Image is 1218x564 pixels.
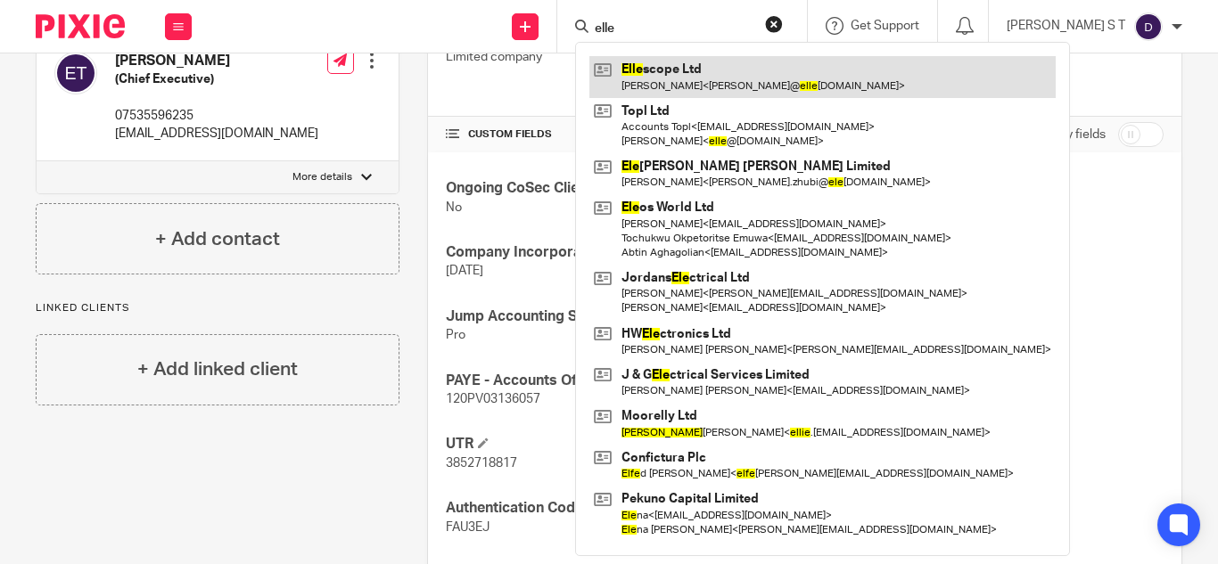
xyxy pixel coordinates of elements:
img: Pixie [36,14,125,38]
h4: Ongoing CoSec Client [446,179,804,198]
button: Clear [765,15,783,33]
img: svg%3E [54,52,97,94]
h4: Jump Accounting Service [446,307,804,326]
h5: (Chief Executive) [115,70,318,88]
input: Search [593,21,753,37]
span: 3852718817 [446,457,517,470]
h4: CUSTOM FIELDS [446,127,804,142]
p: 07535596235 [115,107,318,125]
span: Get Support [851,20,919,32]
h4: Company Incorporated On [446,243,804,262]
span: No [446,201,462,214]
h4: [PERSON_NAME] [115,52,318,70]
img: svg%3E [1134,12,1163,41]
h4: UTR [446,435,804,454]
h4: PAYE - Accounts Office Ref. [446,372,804,390]
h4: + Add linked client [137,356,298,383]
p: More details [292,170,352,184]
h4: + Add contact [155,225,280,253]
p: [PERSON_NAME] S T [1007,17,1125,35]
span: Pro [446,329,465,341]
h4: Authentication Code [446,499,804,518]
p: Limited company [446,48,804,66]
span: 120PV03136057 [446,393,540,405]
span: [DATE] [446,265,483,277]
p: [EMAIL_ADDRESS][DOMAIN_NAME] [115,125,318,143]
p: Linked clients [36,301,399,315]
span: FAU3EJ [446,521,490,534]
